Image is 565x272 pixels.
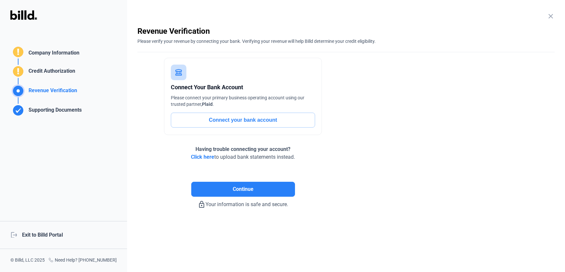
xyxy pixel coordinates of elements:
[191,145,295,161] div: to upload bank statements instead.
[191,182,295,197] button: Continue
[171,113,315,128] button: Connect your bank account
[10,10,37,20] img: Billd Logo
[137,197,348,208] div: Your information is safe and secure.
[171,83,315,92] div: Connect Your Bank Account
[26,87,77,97] div: Revenue Verification
[26,106,82,117] div: Supporting Documents
[26,67,75,78] div: Credit Authorization
[547,12,555,20] mat-icon: close
[137,36,555,44] div: Please verify your revenue by connecting your bank. Verifying your revenue will help Billd determ...
[191,154,214,160] span: Click here
[48,257,117,264] div: Need Help? [PHONE_NUMBER]
[171,94,315,107] div: Please connect your primary business operating account using our trusted partner, .
[10,231,17,238] mat-icon: logout
[195,146,290,152] span: Having trouble connecting your account?
[198,201,206,208] mat-icon: lock_outline
[10,257,45,264] div: © Billd, LLC 2025
[26,49,79,58] div: Company Information
[202,102,213,107] span: Plaid
[233,185,253,193] span: Continue
[137,26,555,36] div: Revenue Verification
